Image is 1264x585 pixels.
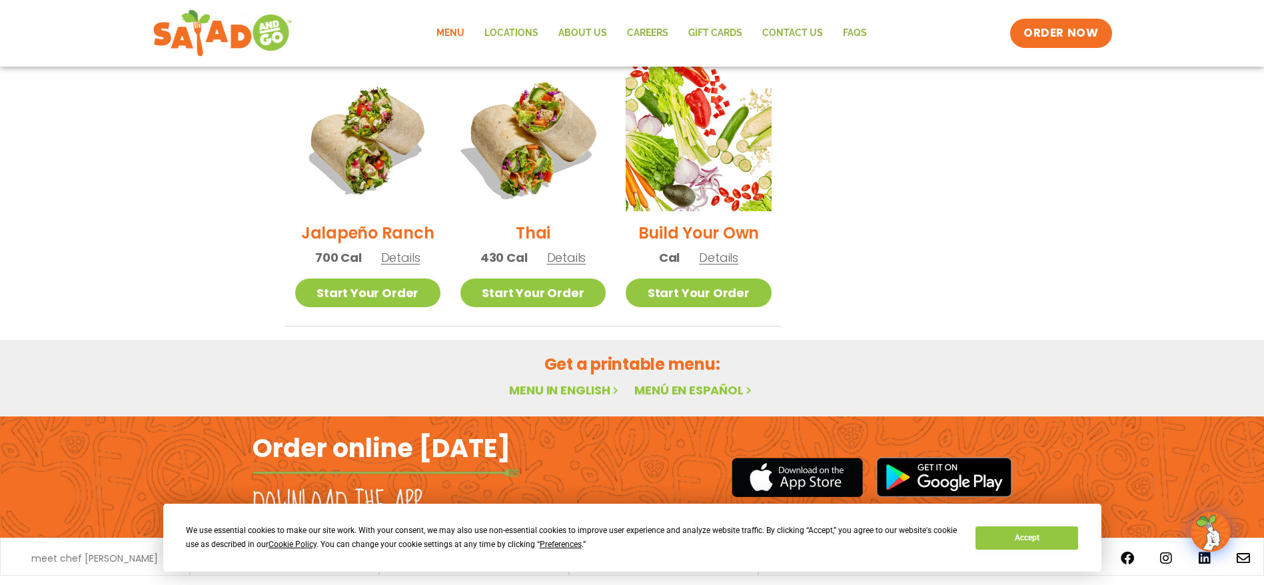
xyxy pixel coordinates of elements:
span: Details [699,249,738,266]
a: Menu in English [509,382,621,398]
img: google_play [876,457,1012,497]
a: FAQs [833,18,877,49]
span: Preferences [540,540,582,549]
h2: Thai [516,221,550,245]
nav: Menu [426,18,877,49]
h2: Build Your Own [638,221,760,245]
span: 700 Cal [315,249,362,267]
span: 430 Cal [480,249,528,267]
a: ORDER NOW [1010,19,1111,48]
div: We use essential cookies to make our site work. With your consent, we may also use non-essential ... [186,524,959,552]
h2: Order online [DATE] [253,432,510,464]
img: fork [253,469,519,476]
a: Start Your Order [460,279,606,307]
a: Locations [474,18,548,49]
a: Start Your Order [626,279,771,307]
span: Cookie Policy [269,540,316,549]
a: GIFT CARDS [678,18,752,49]
h2: Jalapeño Ranch [301,221,434,245]
a: About Us [548,18,617,49]
img: Product photo for Build Your Own [626,66,771,211]
img: Product photo for Jalapeño Ranch Wrap [295,66,440,211]
a: Careers [617,18,678,49]
h2: Get a printable menu: [285,352,979,376]
a: Start Your Order [295,279,440,307]
img: appstore [732,456,863,499]
span: Details [547,249,586,266]
img: Product photo for Thai Wrap [448,53,618,224]
a: Menú en español [634,382,754,398]
span: Cal [659,249,680,267]
img: new-SAG-logo-768×292 [153,7,293,60]
a: meet chef [PERSON_NAME] [31,554,158,563]
img: wpChatIcon [1192,513,1229,550]
h2: Download the app [253,486,422,523]
a: Contact Us [752,18,833,49]
button: Accept [975,526,1078,550]
span: ORDER NOW [1023,25,1098,41]
span: Details [381,249,420,266]
div: Cookie Consent Prompt [163,504,1101,572]
a: Menu [426,18,474,49]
